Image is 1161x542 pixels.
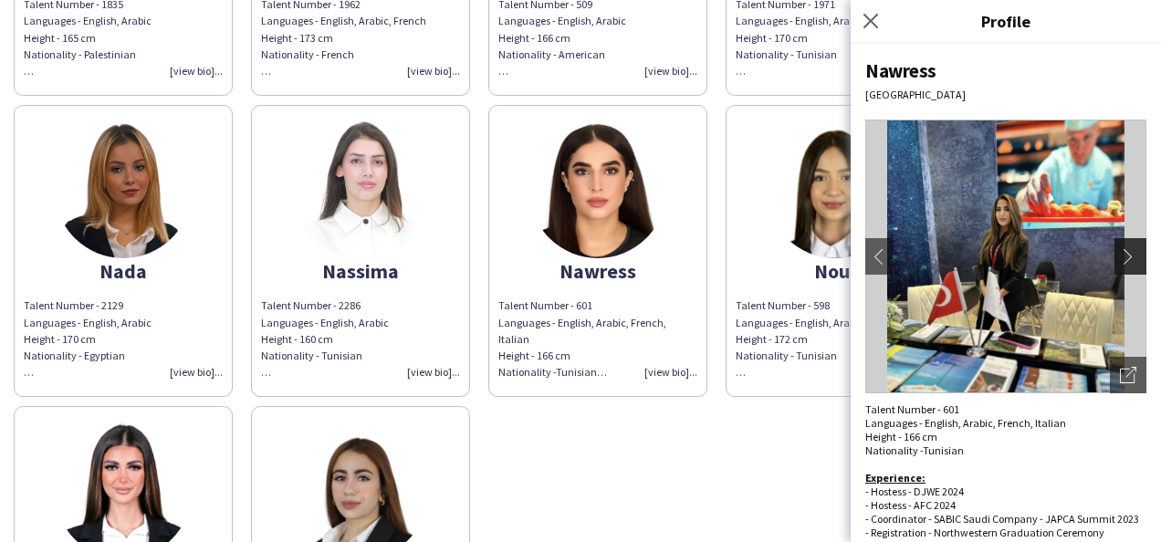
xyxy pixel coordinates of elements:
div: Nawress [498,263,697,279]
div: - Hostess - DJWE 2024 [865,485,1146,498]
div: Nada [24,263,223,279]
b: Experience: [865,471,926,485]
img: thumb-127a73c4-72f8-4817-ad31-6bea1b145d02.png [55,121,192,258]
span: Tunisian [556,365,607,379]
span: - Hostess - AFC 2024 [865,498,956,512]
h3: Profile [851,9,1161,33]
span: Languages - English, Arabic, French [261,14,426,27]
img: thumb-7d03bddd-c3aa-4bde-8cdb-39b64b840995.png [292,121,429,258]
span: Talent Number - 598 [736,298,830,312]
span: - Coordinator - SABIC Saudi Company - JAPCA Summit 2023 [865,512,1139,526]
span: Talent Number - 601 Languages - English, Arabic, French, Italian Height - 166 cm Nationality - [498,298,666,379]
img: thumb-33402f92-3f0a-48ee-9b6d-2e0525ee7c28.png [767,121,904,258]
span: Talent Number - 2129 Languages - English, Arabic Height - 170 cm Nationality - Egyptian [24,298,152,379]
img: Crew avatar or photo [865,120,1146,393]
span: Height - 173 cm [261,31,333,45]
div: Nassima [261,263,460,279]
div: Nawress [865,58,1146,83]
span: Languages - English, Arabic Height - 165 cm Nationality - Palestinian [24,14,152,78]
span: Talent Number - 2286 Languages - English, Arabic Height - 160 cm Nationality - Tunisian [261,298,389,379]
div: [GEOGRAPHIC_DATA] [865,88,1146,101]
div: Height - 172 cm Nationality - Tunisian [736,331,935,381]
img: thumb-0b0a4517-2be3-415a-a8cd-aac60e329b3a.png [529,121,666,258]
span: Tunisian [923,443,964,457]
div: Nour [736,263,935,279]
span: Talent Number - 601 Languages - English, Arabic, French, Italian Height - 166 cm Nationality - [865,402,1066,457]
div: Open photos pop-in [1110,357,1146,393]
span: Nationality - French [261,47,354,61]
div: Languages - English, Arabic [736,315,935,381]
